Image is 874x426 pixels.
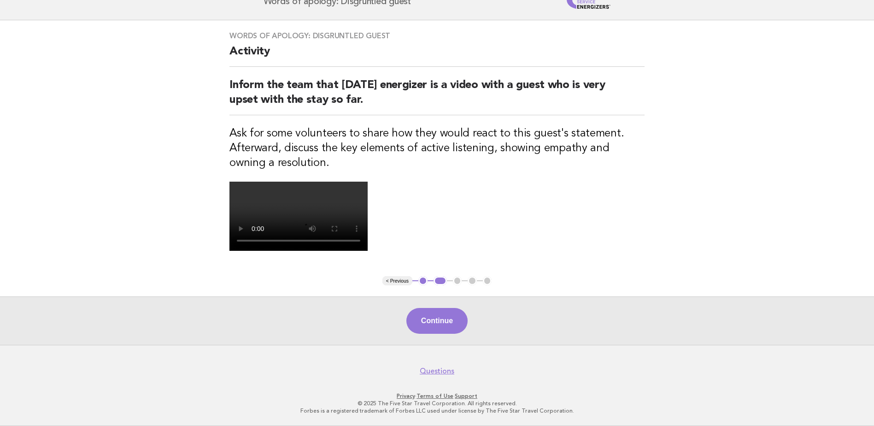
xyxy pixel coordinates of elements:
[406,308,468,334] button: Continue
[155,407,719,414] p: Forbes is a registered trademark of Forbes LLC used under license by The Five Star Travel Corpora...
[397,393,415,399] a: Privacy
[434,276,447,285] button: 2
[155,400,719,407] p: © 2025 The Five Star Travel Corporation. All rights reserved.
[155,392,719,400] p: · ·
[229,78,645,115] h2: Inform the team that [DATE] energizer is a video with a guest who is very upset with the stay so ...
[455,393,477,399] a: Support
[229,126,645,171] h3: Ask for some volunteers to share how they would react to this guest's statement. Afterward, discu...
[382,276,412,285] button: < Previous
[229,44,645,67] h2: Activity
[420,367,454,376] a: Questions
[418,276,428,285] button: 1
[416,393,453,399] a: Terms of Use
[229,31,645,41] h3: Words of apology: Disgruntled guest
